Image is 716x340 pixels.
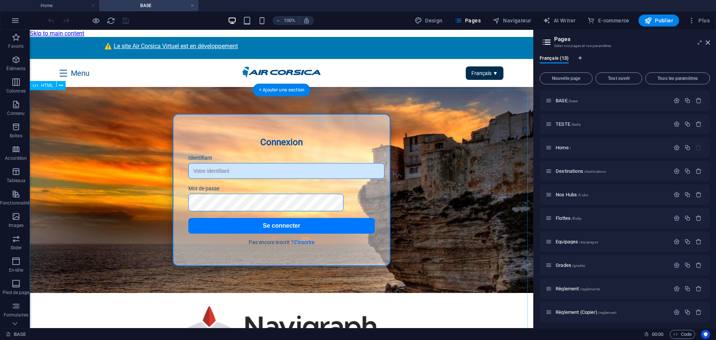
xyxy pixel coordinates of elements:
[412,15,446,26] button: Design
[695,144,702,151] div: La page de départ ne peut pas être supprimée.
[556,121,581,127] span: Cliquez pour ouvrir la page.
[684,286,691,292] div: Dupliquer
[10,133,22,139] p: Boîtes
[415,17,443,24] span: Design
[284,16,296,25] h6: 100%
[695,286,702,292] div: Supprimer
[684,121,691,127] div: Dupliquer
[584,15,632,26] button: E-commerce
[490,15,534,26] button: Navigateur
[543,76,589,81] span: Nouvelle page
[670,330,695,339] button: Code
[596,72,642,84] button: Tout ouvrir
[584,169,606,174] span: /destinations
[6,330,26,339] a: Cliquez pour annuler la sélection. Double-cliquez pour ouvrir Pages.
[638,15,679,26] button: Publier
[571,122,581,127] span: /teste
[684,262,691,268] div: Dupliquer
[695,309,702,315] div: Supprimer
[695,191,702,198] div: Supprimer
[540,54,569,64] span: Français (13)
[649,76,707,81] span: Tous les paramètres
[695,238,702,245] div: Supprimer
[684,97,691,104] div: Dupliquer
[673,262,680,268] div: Paramètres
[684,238,691,245] div: Dupliquer
[695,262,702,268] div: Supprimer
[673,215,680,221] div: Paramètres
[673,286,680,292] div: Paramètres
[553,263,670,268] div: Grades/grades
[657,331,658,337] span: :
[556,286,600,291] span: Cliquez pour ouvrir la page.
[695,215,702,221] div: Supprimer
[701,330,710,339] button: Usercentrics
[644,330,664,339] h6: Durée de la session
[673,238,680,245] div: Paramètres
[7,178,25,184] p: Tableaux
[553,169,670,174] div: Destinations/destinations
[556,168,606,174] span: Cliquez pour ouvrir la page.
[587,17,629,24] span: E-commerce
[9,267,23,273] p: En-tête
[554,36,710,43] h2: Pages
[673,330,692,339] span: Code
[553,122,670,127] div: TESTE/teste
[578,193,588,197] span: /hubs
[4,312,28,318] p: Formulaires
[540,55,710,69] div: Onglets langues
[571,216,581,221] span: /flotte
[644,17,673,24] span: Publier
[303,17,310,24] i: Lors du redimensionnement, ajuster automatiquement le niveau de zoom en fonction de l'appareil sé...
[695,121,702,127] div: Supprimer
[10,245,22,251] p: Slider
[5,155,27,161] p: Accordéon
[684,144,691,151] div: Dupliquer
[556,262,585,268] span: Cliquez pour ouvrir la page.
[684,191,691,198] div: Dupliquer
[685,15,713,26] button: Plus
[684,168,691,174] div: Dupliquer
[412,15,446,26] div: Design (Ctrl+Alt+Y)
[673,97,680,104] div: Paramètres
[543,17,575,24] span: AI Writer
[553,216,670,221] div: Flottes/flotte
[554,43,695,49] h3: Gérer vos pages et vos paramètres
[599,76,639,81] span: Tout ouvrir
[540,15,578,26] button: AI Writer
[556,192,588,197] span: Cliquez pour ouvrir la page.
[673,309,680,315] div: Paramètres
[580,287,600,291] span: /reglements
[553,239,670,244] div: Equipages/equipages
[684,215,691,221] div: Dupliquer
[452,15,484,26] button: Pages
[553,98,670,103] div: BASE/base
[553,192,670,197] div: Nos Hubs/hubs
[695,168,702,174] div: Supprimer
[6,66,25,72] p: Éléments
[556,98,578,103] span: BASE
[645,72,710,84] button: Tous les paramètres
[688,17,710,24] span: Plus
[673,121,680,127] div: Paramètres
[3,290,29,296] p: Pied de page
[553,310,670,315] div: Règlement (Copier)/reglement
[9,222,24,228] p: Images
[568,99,578,103] span: /base
[253,84,310,96] div: + Ajouter une section
[579,240,598,244] span: /equipages
[572,263,585,268] span: /grades
[556,239,598,244] span: Cliquez pour ouvrir la page.
[493,17,531,24] span: Navigateur
[673,144,680,151] div: Paramètres
[684,309,691,315] div: Dupliquer
[41,83,53,88] span: HTML
[598,311,616,315] span: /reglement
[32,271,471,322] img: Navigraph
[540,72,593,84] button: Nouvelle page
[8,43,23,49] p: Favoris
[273,16,299,25] button: 100%
[556,215,581,221] span: Cliquez pour ouvrir la page.
[673,191,680,198] div: Paramètres
[652,330,663,339] span: 00 00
